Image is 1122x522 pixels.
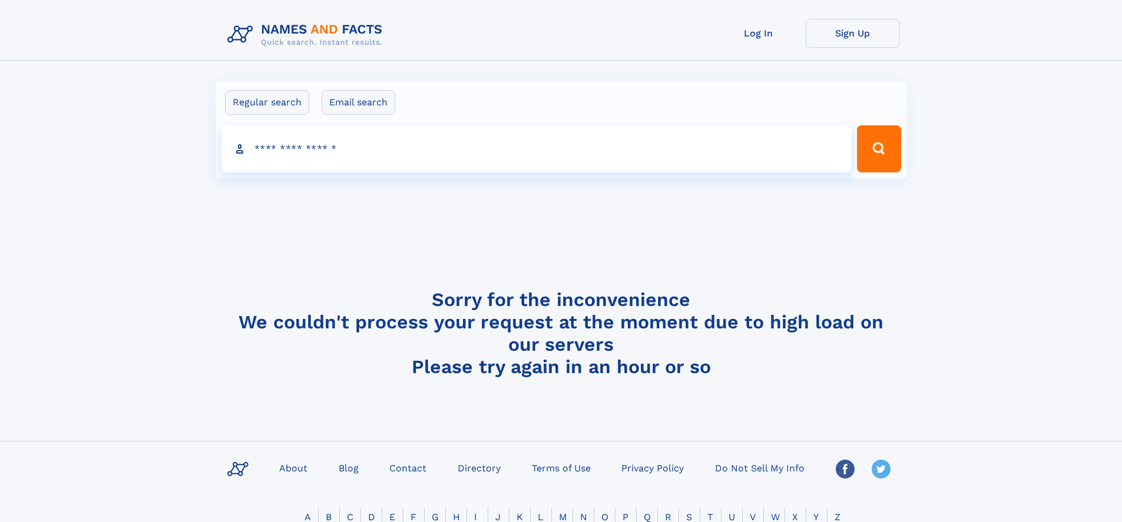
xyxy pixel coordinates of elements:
a: Do Not Sell My Info [710,459,809,476]
a: About [274,459,312,476]
a: Sign Up [806,19,900,48]
input: search input [221,125,852,172]
a: Log In [711,19,806,48]
img: Twitter [872,460,891,478]
label: Regular search [225,90,309,115]
a: Privacy Policy [617,459,689,476]
a: Directory [453,459,505,476]
label: Email search [322,90,395,115]
a: Terms of Use [527,459,595,476]
a: Blog [334,459,363,476]
img: Logo Names and Facts [223,19,392,51]
a: Contact [385,459,431,476]
button: Search Button [857,125,901,172]
img: Facebook [836,460,855,478]
h4: Sorry for the inconvenience We couldn't process your request at the moment due to high load on ou... [223,288,900,378]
